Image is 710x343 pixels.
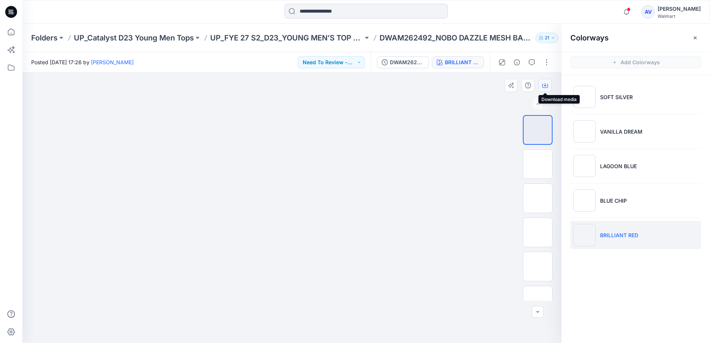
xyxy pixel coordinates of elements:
[600,231,638,239] p: BRILLIANT RED
[210,33,363,43] a: UP_FYE 27 S2_D23_YOUNG MEN’S TOP CATALYST
[573,120,596,143] img: VANILLA DREAM
[535,33,558,43] button: 21
[600,162,637,170] p: LAGOON BLUE
[377,56,429,68] button: DWAM262492_NOBO DAZZLE MESH BASKETBALL TANK W- RIB
[573,86,596,108] img: SOFT SILVER
[658,4,701,13] div: [PERSON_NAME]
[658,13,701,19] div: Walmart
[641,5,655,19] div: AV
[573,189,596,212] img: BLUE CHIP
[31,33,58,43] a: Folders
[600,93,633,101] p: SOFT SILVER
[573,155,596,177] img: LAGOON BLUE
[91,59,134,65] a: [PERSON_NAME]
[31,58,134,66] span: Posted [DATE] 17:26 by
[432,56,484,68] button: BRILLIANT RED
[600,128,642,135] p: VANILLA DREAM
[570,33,609,42] h2: Colorways
[600,197,627,205] p: BLUE CHIP
[511,56,523,68] button: Details
[573,224,596,246] img: BRILLIANT RED
[74,33,194,43] a: UP_Catalyst D23 Young Men Tops
[380,33,532,43] p: DWAM262492_NOBO DAZZLE MESH BASKETBALL TANK W- RIB
[445,58,479,66] div: BRILLIANT RED
[545,34,549,42] p: 21
[390,58,424,66] div: DWAM262492_NOBO DAZZLE MESH BASKETBALL TANK W- RIB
